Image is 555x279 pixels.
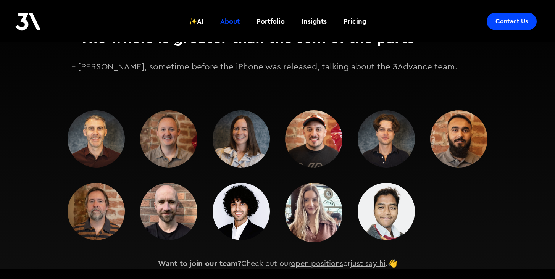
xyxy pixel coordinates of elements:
[339,7,371,35] a: Pricing
[220,16,240,26] div: About
[350,260,386,268] a: just say hi
[216,7,244,35] a: About
[184,7,208,35] a: ✨AI
[252,7,289,35] a: Portfolio
[487,13,537,30] a: Contact Us
[495,18,528,25] div: Contact Us
[297,7,331,35] a: Insights
[302,16,327,26] div: Insights
[189,16,203,26] div: ✨AI
[291,260,343,268] a: open positions
[344,16,366,26] div: Pricing
[71,29,484,47] h3: “The whole is greater than the sum of the parts”
[71,61,484,74] p: – [PERSON_NAME], sometime before the iPhone was released, talking about the 3Advance team.
[257,16,285,26] div: Portfolio
[158,258,241,268] strong: Want to join our team?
